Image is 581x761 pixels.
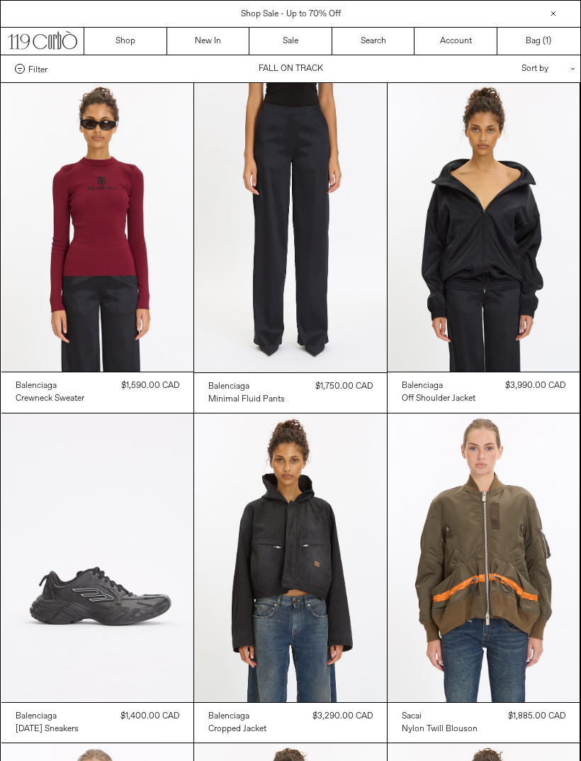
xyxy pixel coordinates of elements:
[208,711,249,723] div: Balenciaga
[402,710,478,723] a: Sacai
[208,380,285,393] a: Balenciaga
[16,723,79,735] div: [DATE] Sneakers
[546,35,551,48] span: )
[208,393,285,406] a: Minimal Fluid Pants
[194,83,387,372] img: Balenciaga Minimial Fluid Pants
[16,711,57,723] div: Balenciaga
[402,380,443,392] div: Balenciaga
[16,379,84,392] a: Balenciaga
[315,380,373,393] div: $1,750.00 CAD
[312,710,373,723] div: $3,290.00 CAD
[16,710,79,723] a: Balenciaga
[546,35,548,47] span: 1
[402,723,478,735] a: Nylon Twill Blouson
[402,379,475,392] a: Balenciaga
[16,392,84,405] a: Crewneck Sweater
[505,379,565,392] div: $3,990.00 CAD
[16,393,84,405] div: Crewneck Sweater
[439,55,566,82] div: Sort by
[194,413,387,703] img: Balenciaga Cropped Jacket in black
[208,381,249,393] div: Balenciaga
[402,392,475,405] a: Off Shoulder Jacket
[241,9,341,20] a: Shop Sale - Up to 70% Off
[388,83,580,372] img: Balenciaga Off Shoulder Jacket in black
[84,28,167,55] a: Shop
[388,413,580,702] img: Sacai Nylon Twill Blouson
[508,710,565,723] div: $1,885.00 CAD
[121,379,179,392] div: $1,590.00 CAD
[402,393,475,405] div: Off Shoulder Jacket
[497,28,580,55] a: Bag ()
[28,64,47,74] span: Filter
[120,710,179,723] div: $1,400.00 CAD
[208,723,266,735] a: Cropped Jacket
[208,723,266,735] div: Cropped Jacket
[414,28,497,55] a: Account
[332,28,415,55] a: Search
[402,723,478,735] div: Nylon Twill Blouson
[16,723,79,735] a: [DATE] Sneakers
[402,711,422,723] div: Sacai
[1,83,194,372] img: Crewneck Sweater
[1,413,194,702] img: Balenciaga Monday Sneakers in black
[249,28,332,55] a: Sale
[167,28,250,55] a: New In
[208,710,266,723] a: Balenciaga
[16,380,57,392] div: Balenciaga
